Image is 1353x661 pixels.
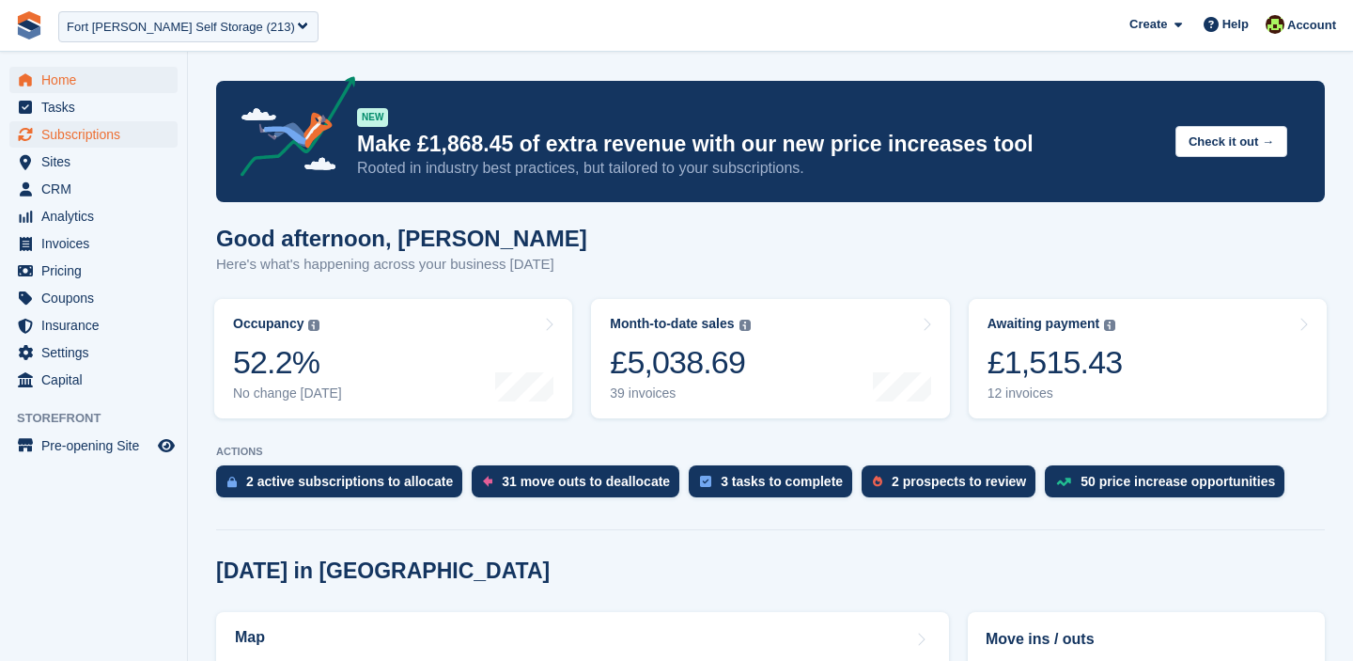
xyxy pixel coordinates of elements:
[873,476,882,487] img: prospect-51fa495bee0391a8d652442698ab0144808aea92771e9ea1ae160a38d050c398.svg
[9,312,178,338] a: menu
[41,367,154,393] span: Capital
[9,367,178,393] a: menu
[9,285,178,311] a: menu
[988,386,1123,401] div: 12 invoices
[610,386,750,401] div: 39 invoices
[591,299,949,418] a: Month-to-date sales £5,038.69 39 invoices
[216,465,472,507] a: 2 active subscriptions to allocate
[689,465,862,507] a: 3 tasks to complete
[1222,15,1249,34] span: Help
[721,474,843,489] div: 3 tasks to complete
[15,11,43,39] img: stora-icon-8386f47178a22dfd0bd8f6a31ec36ba5ce8667c1dd55bd0f319d3a0aa187defe.svg
[986,628,1307,651] h2: Move ins / outs
[988,343,1123,382] div: £1,515.43
[233,343,342,382] div: 52.2%
[214,299,572,418] a: Occupancy 52.2% No change [DATE]
[9,121,178,148] a: menu
[216,559,550,584] h2: [DATE] in [GEOGRAPHIC_DATA]
[988,316,1100,332] div: Awaiting payment
[41,149,154,175] span: Sites
[233,316,303,332] div: Occupancy
[1175,126,1287,157] button: Check it out →
[155,434,178,457] a: Preview store
[357,108,388,127] div: NEW
[1056,478,1071,486] img: price_increase_opportunities-93ffe204e8149a01c8c9dc8f82e8f89637d9d84a8eef4429ea346261dce0b2c0.svg
[700,476,711,487] img: task-75834270c22a3079a89374b754ae025e5fb1db73e45f91037f5363f120a921f8.svg
[216,226,587,251] h1: Good afternoon, [PERSON_NAME]
[357,131,1160,158] p: Make £1,868.45 of extra revenue with our new price increases tool
[246,474,453,489] div: 2 active subscriptions to allocate
[308,320,319,331] img: icon-info-grey-7440780725fd019a000dd9b08b2336e03edf1995a4989e88bcd33f0948082b44.svg
[41,121,154,148] span: Subscriptions
[41,312,154,338] span: Insurance
[9,339,178,366] a: menu
[9,203,178,229] a: menu
[9,176,178,202] a: menu
[9,94,178,120] a: menu
[472,465,689,507] a: 31 move outs to deallocate
[483,476,492,487] img: move_outs_to_deallocate_icon-f764333ba52eb49d3ac5e1228854f67142a1ed5810a6f6cc68b1a99e826820c5.svg
[41,258,154,284] span: Pricing
[227,476,237,488] img: active_subscription_to_allocate_icon-d502201f5373d7db506a760aba3b589e785aa758c864c3986d89f69b8ff3...
[9,67,178,93] a: menu
[41,67,154,93] span: Home
[357,158,1160,179] p: Rooted in industry best practices, but tailored to your subscriptions.
[1081,474,1275,489] div: 50 price increase opportunities
[739,320,751,331] img: icon-info-grey-7440780725fd019a000dd9b08b2336e03edf1995a4989e88bcd33f0948082b44.svg
[610,316,734,332] div: Month-to-date sales
[862,465,1045,507] a: 2 prospects to review
[41,94,154,120] span: Tasks
[225,76,356,183] img: price-adjustments-announcement-icon-8257ccfd72463d97f412b2fc003d46551f7dbcb40ab6d574587a9cd5c0d94...
[9,258,178,284] a: menu
[9,433,178,459] a: menu
[41,433,154,459] span: Pre-opening Site
[892,474,1026,489] div: 2 prospects to review
[502,474,670,489] div: 31 move outs to deallocate
[1129,15,1167,34] span: Create
[41,339,154,366] span: Settings
[969,299,1327,418] a: Awaiting payment £1,515.43 12 invoices
[1287,16,1336,35] span: Account
[216,446,1325,458] p: ACTIONS
[67,18,295,37] div: Fort [PERSON_NAME] Self Storage (213)
[41,176,154,202] span: CRM
[41,285,154,311] span: Coupons
[216,254,587,275] p: Here's what's happening across your business [DATE]
[233,386,342,401] div: No change [DATE]
[1104,320,1115,331] img: icon-info-grey-7440780725fd019a000dd9b08b2336e03edf1995a4989e88bcd33f0948082b44.svg
[17,409,187,428] span: Storefront
[1266,15,1284,34] img: Catherine Coffey
[1045,465,1294,507] a: 50 price increase opportunities
[41,230,154,257] span: Invoices
[235,629,265,646] h2: Map
[41,203,154,229] span: Analytics
[9,149,178,175] a: menu
[610,343,750,382] div: £5,038.69
[9,230,178,257] a: menu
